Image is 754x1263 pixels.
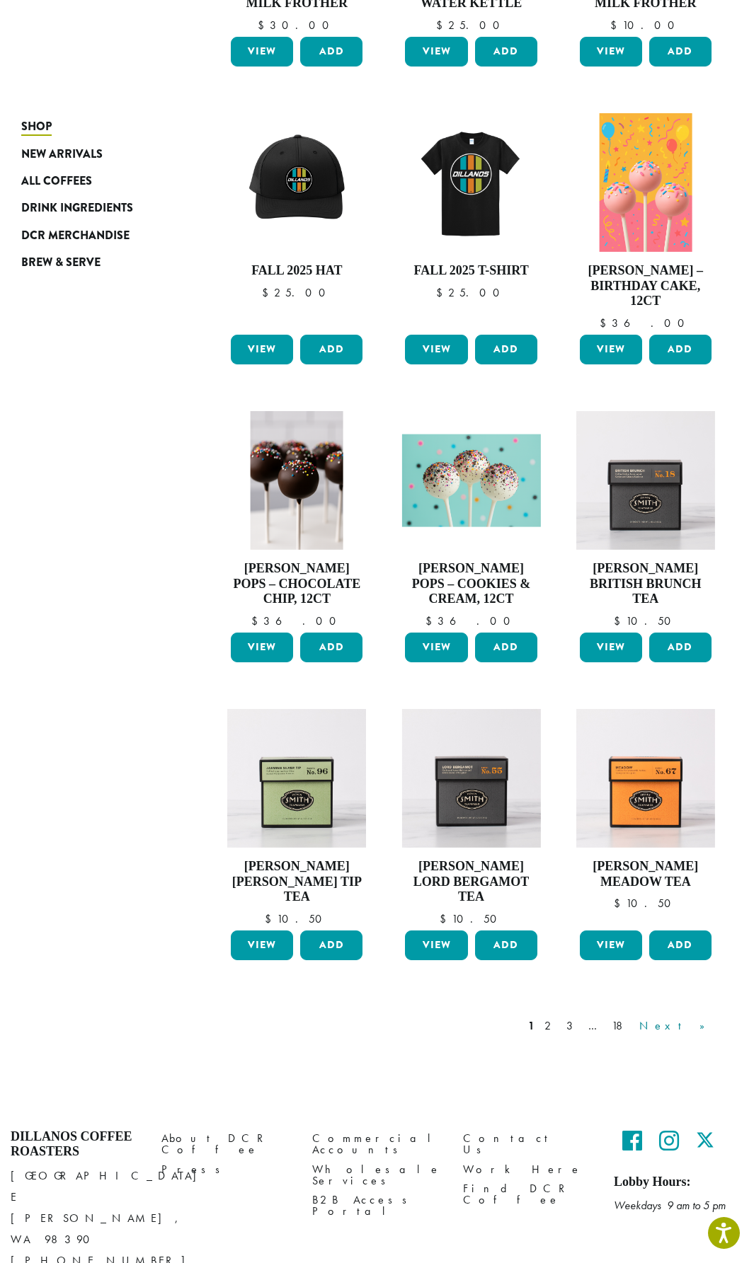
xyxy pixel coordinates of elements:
span: $ [425,613,438,628]
a: Fall 2025 T-Shirt $25.00 [401,113,540,329]
a: [PERSON_NAME] Lord Bergamot Tea $10.50 [401,709,540,925]
button: Add [475,930,537,960]
a: View [405,335,467,364]
button: Add [649,37,712,67]
h4: [PERSON_NAME] Pops – Cookies & Cream, 12ct [401,561,540,607]
button: Add [475,37,537,67]
button: Add [649,930,712,960]
span: $ [600,316,612,330]
bdi: 10.50 [440,911,503,926]
bdi: 10.50 [614,896,678,911]
a: View [231,37,293,67]
bdi: 10.50 [265,911,329,926]
a: DCR Merchandise [21,222,167,249]
a: [PERSON_NAME] Pops – Cookies & Cream, 12ct $36.00 [401,411,540,627]
a: View [231,335,293,364]
h4: Dillanos Coffee Roasters [11,1129,140,1160]
a: View [405,633,467,662]
a: Press [161,1160,291,1179]
a: 18 [609,1017,632,1034]
a: Commercial Accounts [312,1129,442,1160]
a: View [231,633,293,662]
a: All Coffees [21,168,167,195]
a: B2B Access Portal [312,1190,442,1221]
a: [PERSON_NAME] Pops – Chocolate Chip, 12ct $36.00 [227,411,366,627]
span: $ [436,285,448,300]
span: $ [258,18,270,33]
span: New Arrivals [21,146,103,163]
span: $ [614,613,626,628]
span: $ [262,285,274,300]
a: 2 [542,1017,559,1034]
bdi: 10.50 [614,613,678,628]
a: New Arrivals [21,140,167,167]
bdi: 36.00 [425,613,517,628]
a: View [405,37,467,67]
span: $ [610,18,622,33]
button: Add [300,633,362,662]
h4: [PERSON_NAME] Pops – Chocolate Chip, 12ct [227,561,366,607]
a: [PERSON_NAME] [PERSON_NAME] Tip Tea $10.50 [227,709,366,925]
h4: Fall 2025 Hat [227,263,366,279]
button: Add [300,930,362,960]
a: Drink Ingredients [21,195,167,221]
a: View [580,930,642,960]
span: $ [436,18,448,33]
img: Birthday-Cake.png [599,113,692,252]
a: View [405,930,467,960]
a: … [586,1017,605,1034]
img: DCR-Retro-Three-Strip-Circle-Tee-Fall-WEB-scaled.jpg [401,113,540,252]
button: Add [649,335,712,364]
img: Cookies-and-Cream.png [401,434,540,526]
a: Find DCR Coffee [463,1179,593,1209]
a: Wholesale Services [312,1160,442,1190]
span: Brew & Serve [21,254,101,272]
a: [PERSON_NAME] British Brunch Tea $10.50 [576,411,715,627]
bdi: 25.00 [436,285,506,300]
a: View [580,633,642,662]
bdi: 25.00 [262,285,332,300]
span: $ [251,613,263,628]
bdi: 10.00 [610,18,681,33]
button: Add [649,633,712,662]
bdi: 30.00 [258,18,336,33]
em: Weekdays 9 am to 5 pm [614,1198,726,1213]
h4: [PERSON_NAME] [PERSON_NAME] Tip Tea [227,859,366,905]
button: Add [475,633,537,662]
img: Meadow-Signature-Herbal-Carton-2023.jpg [576,709,715,848]
h5: Lobby Hours: [614,1175,743,1190]
a: Shop [21,113,167,140]
span: $ [440,911,452,926]
img: Chocolate-Chip.png [251,411,343,550]
button: Add [300,37,362,67]
span: All Coffees [21,173,92,190]
h4: Fall 2025 T-Shirt [401,263,540,279]
a: 3 [564,1017,581,1034]
span: $ [614,896,626,911]
h4: [PERSON_NAME] – Birthday Cake, 12ct [576,263,715,309]
a: Brew & Serve [21,249,167,276]
a: Work Here [463,1160,593,1179]
a: Next » [636,1017,718,1034]
button: Add [475,335,537,364]
a: Fall 2025 Hat $25.00 [227,113,366,329]
h4: [PERSON_NAME] Lord Bergamot Tea [401,859,540,905]
bdi: 36.00 [251,613,343,628]
span: $ [265,911,277,926]
a: View [580,37,642,67]
a: [PERSON_NAME] – Birthday Cake, 12ct $36.00 [576,113,715,329]
bdi: 36.00 [600,316,691,330]
a: 1 [525,1017,537,1034]
img: British-Brunch-Signature-Black-Carton-2023-2.jpg [576,411,715,550]
img: DCR-Retro-Three-Strip-Circle-Patch-Trucker-Hat-Fall-WEB-scaled.jpg [227,113,366,252]
a: [PERSON_NAME] Meadow Tea $10.50 [576,709,715,925]
img: Lord-Bergamot-Signature-Black-Carton-2023-1.jpg [401,709,540,848]
span: DCR Merchandise [21,227,130,245]
a: Contact Us [463,1129,593,1160]
span: Drink Ingredients [21,200,133,217]
h4: [PERSON_NAME] British Brunch Tea [576,561,715,607]
a: View [580,335,642,364]
a: About DCR Coffee [161,1129,291,1160]
button: Add [300,335,362,364]
h4: [PERSON_NAME] Meadow Tea [576,859,715,889]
